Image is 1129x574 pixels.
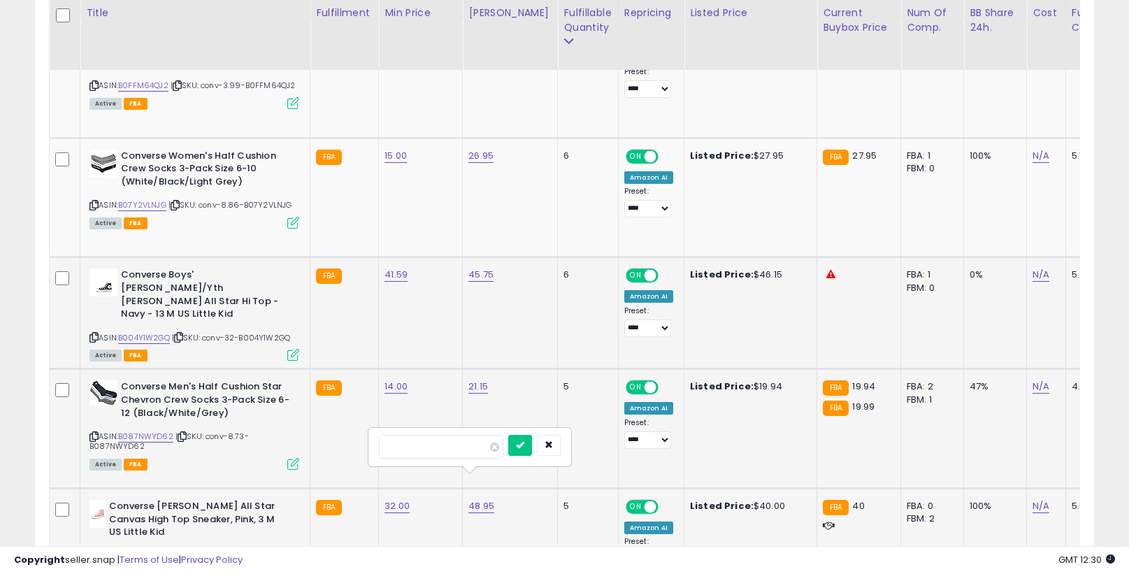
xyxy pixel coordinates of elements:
span: FBA [124,98,148,110]
div: FBM: 0 [907,282,953,294]
span: | SKU: conv-32-B004Y1W2GQ [172,332,290,343]
div: Amazon AI [624,290,673,303]
div: Amazon AI [624,522,673,534]
b: Converse [PERSON_NAME] All Star Canvas High Top Sneaker, Pink, 3 M US Little Kid [109,500,279,543]
div: Num of Comp. [907,6,958,35]
div: FBM: 2 [907,512,953,525]
div: FBA: 0 [907,500,953,512]
div: ASIN: [89,30,299,108]
img: 219+64XUVBL._SL40_.jpg [89,500,106,528]
a: Terms of Use [120,553,179,566]
div: Fulfillment [316,6,373,20]
div: 5.28 [1072,268,1121,281]
b: Listed Price: [690,380,754,393]
div: Current Buybox Price [823,6,895,35]
div: 100% [970,500,1016,512]
b: Converse Men's Half Cushion Star Chevron Crew Socks 3-Pack Size 6-12 (Black/White/Grey) [121,380,291,423]
span: FBA [124,350,148,361]
div: $40.00 [690,500,806,512]
div: 5 [563,500,607,512]
span: ON [627,501,645,513]
a: N/A [1033,380,1049,394]
a: 41.59 [384,268,408,282]
a: 21.15 [468,380,488,394]
span: All listings currently available for purchase on Amazon [89,350,122,361]
small: FBA [823,380,849,396]
a: B07Y2VLNJG [118,199,166,211]
a: 48.95 [468,499,494,513]
div: Fulfillment Cost [1072,6,1126,35]
span: OFF [656,501,678,513]
small: FBA [316,150,342,165]
a: 14.00 [384,380,408,394]
span: FBA [124,459,148,471]
span: OFF [656,382,678,394]
span: 19.94 [852,380,875,393]
a: N/A [1033,149,1049,163]
span: ON [627,150,645,162]
img: 41jAvdeM2KL._SL40_.jpg [89,380,117,406]
a: 45.75 [468,268,494,282]
a: B004Y1W2GQ [118,332,170,344]
div: 4.67 [1072,380,1121,393]
span: | SKU: conv-8.86-B07Y2VLNJG [168,199,292,210]
span: | SKU: conv-8.73-B087NWYD62 [89,431,249,452]
a: N/A [1033,499,1049,513]
div: ASIN: [89,268,299,359]
small: FBA [316,380,342,396]
span: 27.95 [852,149,877,162]
div: seller snap | | [14,554,243,567]
b: Listed Price: [690,499,754,512]
span: All listings currently available for purchase on Amazon [89,98,122,110]
span: 40 [852,499,864,512]
div: 47% [970,380,1016,393]
div: Amazon AI [624,402,673,415]
small: FBA [316,268,342,284]
strong: Copyright [14,553,65,566]
div: 100% [970,150,1016,162]
b: Listed Price: [690,149,754,162]
div: Cost [1033,6,1060,20]
a: 32.00 [384,499,410,513]
div: $46.15 [690,268,806,281]
span: 2025-09-15 12:30 GMT [1058,553,1115,566]
div: Min Price [384,6,456,20]
div: FBA: 1 [907,268,953,281]
a: N/A [1033,268,1049,282]
b: Listed Price: [690,268,754,281]
span: OFF [656,150,678,162]
span: 19.99 [852,400,875,413]
div: $19.94 [690,380,806,393]
div: Title [86,6,304,20]
div: 0% [970,268,1016,281]
a: B087NWYD62 [118,431,173,443]
a: 26.95 [468,149,494,163]
div: ASIN: [89,380,299,468]
div: BB Share 24h. [970,6,1021,35]
div: Amazon AI [624,171,673,184]
span: All listings currently available for purchase on Amazon [89,217,122,229]
img: 41LeAblpo2L._SL40_.jpg [89,150,117,178]
div: Fulfillable Quantity [563,6,612,35]
a: Privacy Policy [181,553,243,566]
div: 6 [563,268,607,281]
div: Preset: [624,306,673,338]
div: Preset: [624,418,673,450]
span: FBA [124,217,148,229]
a: B0FFM64QJ2 [118,80,168,92]
div: FBA: 1 [907,150,953,162]
div: 6 [563,150,607,162]
b: Converse Women's Half Cushion Crew Socks 3-Pack Size 6-10 (White/Black/Light Grey) [121,150,291,192]
div: 5.66 [1072,500,1121,512]
div: 5.12 [1072,150,1121,162]
small: FBA [823,401,849,416]
div: $27.95 [690,150,806,162]
span: | SKU: conv-3.99-B0FFM64QJ2 [171,80,296,91]
a: 15.00 [384,149,407,163]
b: Converse Boys' [PERSON_NAME]/Yth [PERSON_NAME] All Star Hi Top - Navy - 13 M US Little Kid [121,268,291,324]
span: OFF [656,270,678,282]
span: All listings currently available for purchase on Amazon [89,459,122,471]
span: ON [627,270,645,282]
div: Repricing [624,6,678,20]
small: FBA [823,500,849,515]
